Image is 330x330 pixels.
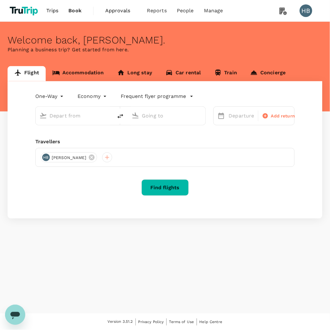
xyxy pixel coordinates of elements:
[300,4,312,17] div: HB
[138,320,164,324] span: Privacy Policy
[147,7,167,14] span: Reports
[108,115,110,116] button: Open
[108,319,133,325] span: Version 3.51.2
[8,66,46,81] a: Flight
[229,112,254,120] p: Departure
[68,7,82,14] span: Book
[46,7,59,14] span: Trips
[169,320,194,324] span: Terms of Use
[177,7,194,14] span: People
[105,7,137,14] span: Approvals
[271,113,295,119] span: Add return
[46,66,111,81] a: Accommodation
[142,179,189,196] button: Find flights
[8,46,322,54] p: Planning a business trip? Get started from here.
[48,155,90,161] span: [PERSON_NAME]
[8,34,322,46] div: Welcome back , [PERSON_NAME] .
[35,91,65,101] div: One-Way
[244,66,292,81] a: Concierge
[42,154,50,161] div: HB
[204,7,223,14] span: Manage
[208,66,244,81] a: Train
[200,319,223,326] a: Help Centre
[121,93,194,100] button: Frequent flyer programme
[142,111,192,121] input: Going to
[41,152,97,162] div: HB[PERSON_NAME]
[200,320,223,324] span: Help Centre
[159,66,208,81] a: Car rental
[5,305,25,325] iframe: Button to launch messaging window
[201,115,202,116] button: Open
[111,66,159,81] a: Long stay
[49,111,100,121] input: Depart from
[169,319,194,326] a: Terms of Use
[78,91,108,101] div: Economy
[113,109,128,124] button: delete
[138,319,164,326] a: Privacy Policy
[121,93,186,100] p: Frequent flyer programme
[35,138,295,145] div: Travellers
[8,4,41,18] img: TruTrip logo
